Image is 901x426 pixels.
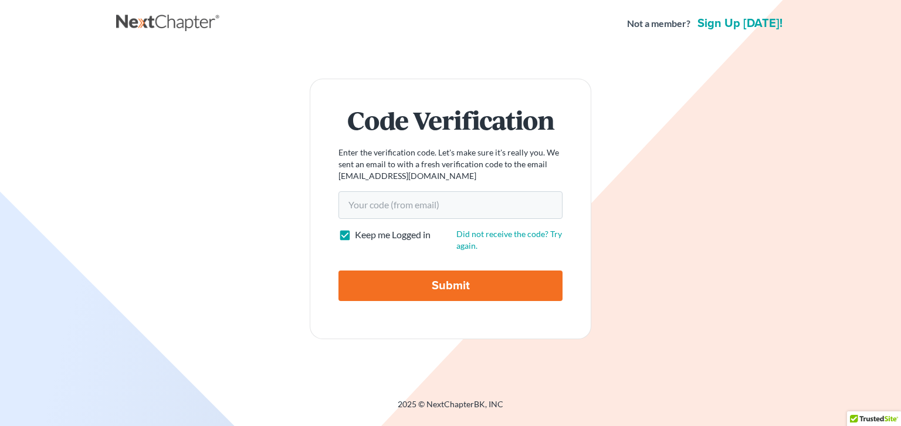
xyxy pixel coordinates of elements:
[338,271,563,301] input: Submit
[338,191,563,218] input: Your code (from email)
[695,18,785,29] a: Sign up [DATE]!
[338,147,563,182] p: Enter the verification code. Let's make sure it's really you. We sent an email to with a fresh ve...
[338,107,563,133] h1: Code Verification
[355,228,431,242] label: Keep me Logged in
[627,17,690,31] strong: Not a member?
[116,398,785,420] div: 2025 © NextChapterBK, INC
[456,229,562,251] a: Did not receive the code? Try again.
